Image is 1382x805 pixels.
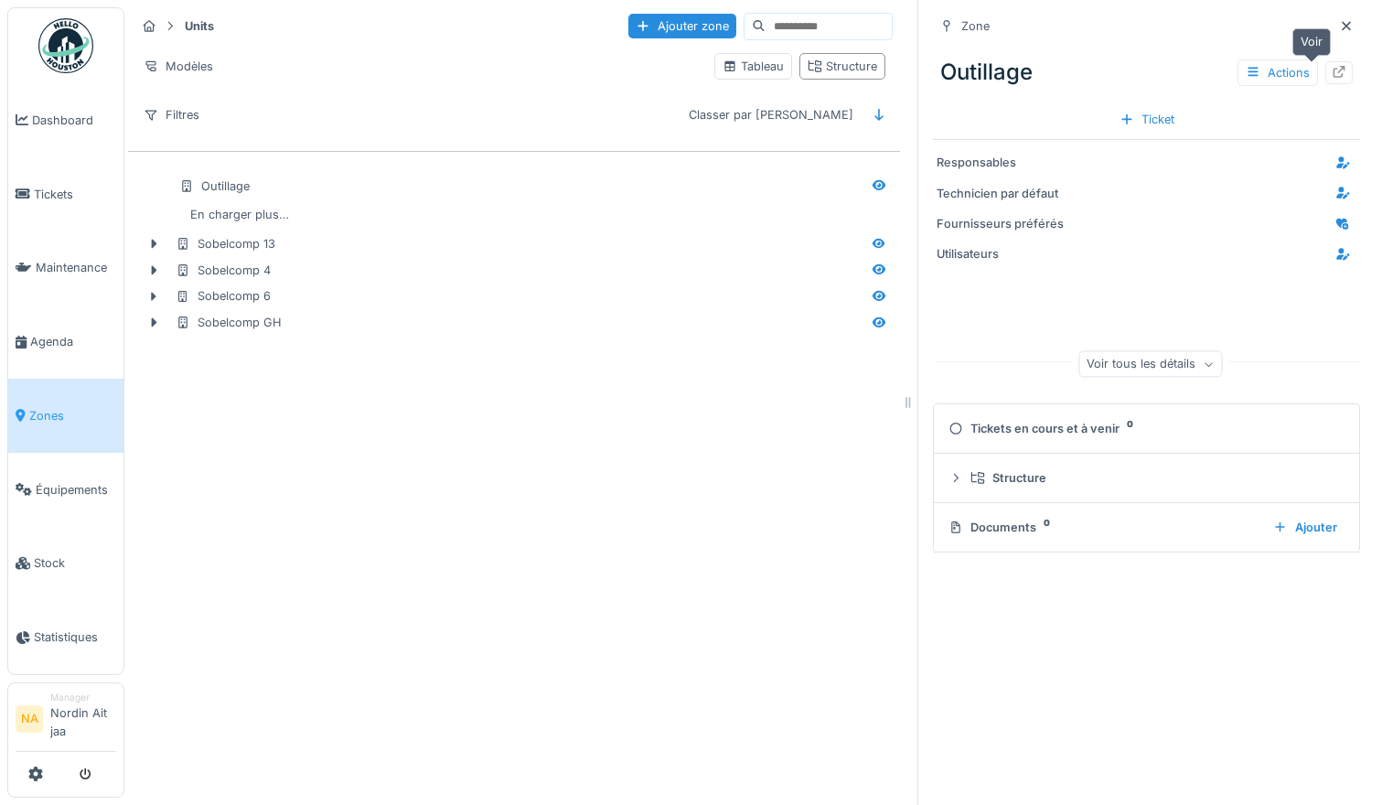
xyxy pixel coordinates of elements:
span: Stock [34,554,116,572]
a: NA ManagerNordin Ait jaa [16,691,116,752]
span: Tickets [34,186,116,203]
div: Tickets en cours et à venir [948,420,1337,437]
span: Statistiques [34,628,116,646]
div: Fournisseurs préférés [937,215,1074,232]
div: Sobelcomp 4 [176,262,271,279]
span: Dashboard [32,112,116,129]
li: NA [16,705,43,733]
span: Équipements [36,481,116,499]
div: Voir tous les détails [1078,351,1222,378]
a: Équipements [8,453,123,527]
div: Classer par [PERSON_NAME] [680,102,862,128]
div: Filtres [135,102,208,128]
div: Actions [1237,59,1318,86]
span: Agenda [30,333,116,350]
a: Agenda [8,305,123,379]
div: Manager [50,691,116,704]
a: Dashboard [8,83,123,157]
strong: Units [177,17,221,35]
div: Outillage [933,48,1360,96]
div: Utilisateurs [937,245,1074,263]
div: Technicien par défaut [937,185,1074,202]
div: Outillage [179,177,250,195]
div: Tableau [723,58,784,75]
summary: Tickets en cours et à venir0 [941,412,1352,445]
div: Sobelcomp 6 [176,287,271,305]
a: Maintenance [8,231,123,306]
li: Nordin Ait jaa [50,691,116,747]
div: Ajouter [1266,515,1345,540]
div: Ticket [1112,107,1182,132]
summary: Structure [941,461,1352,495]
a: Tickets [8,157,123,231]
span: Maintenance [36,259,116,276]
a: Statistiques [8,600,123,674]
span: Zones [29,407,116,424]
div: Voir [1292,28,1331,55]
div: En charger plus… [183,202,296,227]
div: Ajouter zone [628,14,736,38]
div: Documents [948,519,1259,536]
img: Badge_color-CXgf-gQk.svg [38,18,93,73]
a: Zones [8,379,123,453]
a: Stock [8,527,123,601]
summary: Documents0Ajouter [941,510,1352,544]
div: Sobelcomp GH [176,314,282,331]
div: Responsables [937,154,1074,171]
div: Zone [961,17,990,35]
div: Sobelcomp 13 [176,235,275,252]
div: Structure [970,469,1337,487]
div: Structure [808,58,877,75]
div: Modèles [135,53,221,80]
